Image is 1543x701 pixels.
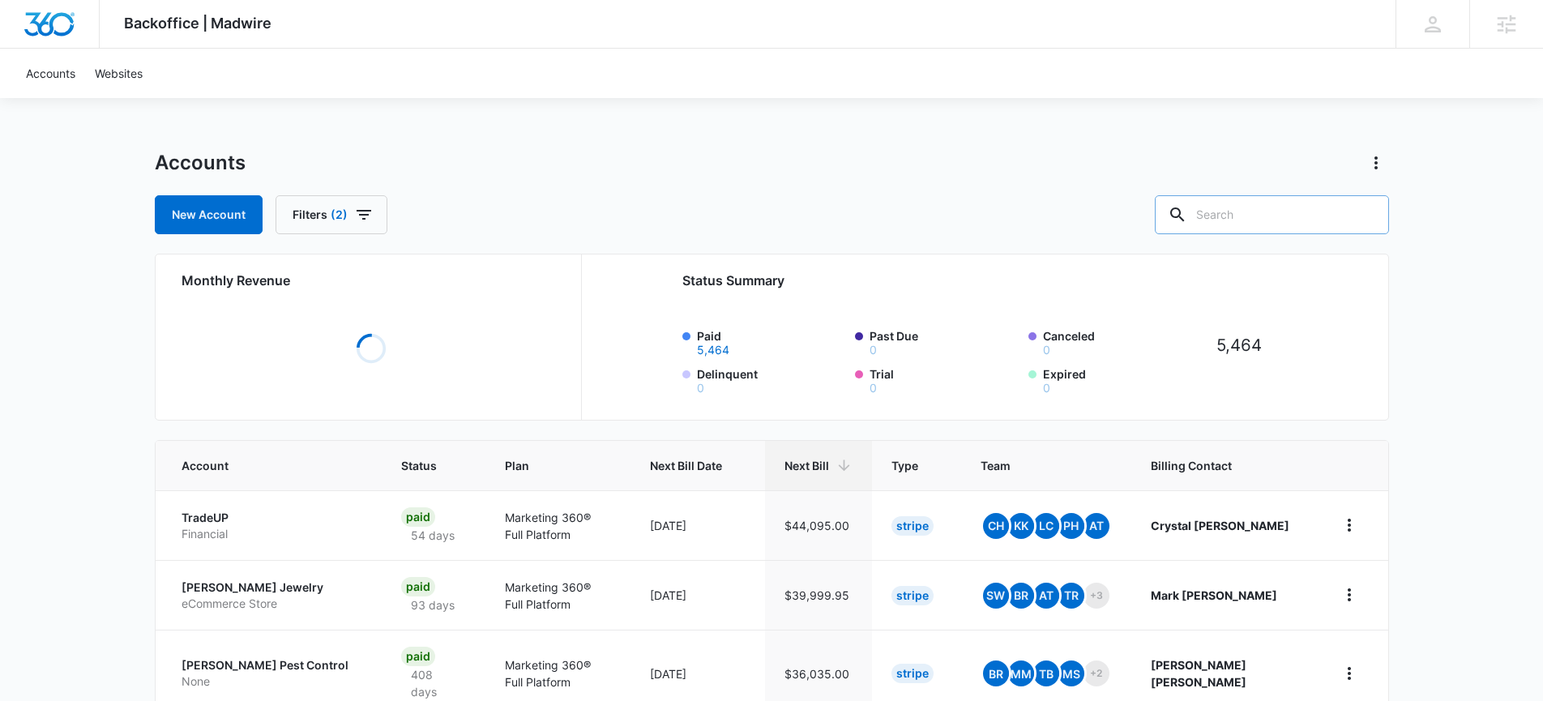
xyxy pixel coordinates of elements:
span: SW [983,583,1009,609]
h2: Monthly Revenue [182,271,562,290]
input: Search [1155,195,1389,234]
span: LC [1033,513,1059,539]
span: MS [1058,660,1084,686]
span: Next Bill [784,457,829,474]
button: Paid [697,344,729,356]
a: New Account [155,195,263,234]
span: TR [1058,583,1084,609]
p: Financial [182,526,362,542]
p: Marketing 360® Full Platform [505,509,611,543]
span: KK [1008,513,1034,539]
a: [PERSON_NAME] Pest ControlNone [182,657,362,689]
button: home [1336,582,1362,608]
td: $44,095.00 [765,490,872,560]
button: home [1336,660,1362,686]
span: Plan [505,457,611,474]
span: TB [1033,660,1059,686]
h2: Status Summary [682,271,1281,290]
span: Account [182,457,339,474]
span: PH [1058,513,1084,539]
label: Expired [1043,365,1192,394]
span: AT [1084,513,1109,539]
span: Type [891,457,918,474]
p: 54 days [401,527,464,544]
button: Filters(2) [276,195,387,234]
div: Stripe [891,516,934,536]
button: Actions [1363,150,1389,176]
a: [PERSON_NAME] JewelryeCommerce Store [182,579,362,611]
span: +3 [1084,583,1109,609]
div: Stripe [891,664,934,683]
h1: Accounts [155,151,246,175]
span: Status [401,457,442,474]
span: Billing Contact [1151,457,1297,474]
span: Next Bill Date [650,457,722,474]
div: Stripe [891,586,934,605]
td: [DATE] [630,490,765,560]
strong: Crystal [PERSON_NAME] [1151,519,1289,532]
p: [PERSON_NAME] Jewelry [182,579,362,596]
span: Backoffice | Madwire [124,15,271,32]
strong: Mark [PERSON_NAME] [1151,588,1277,602]
p: None [182,673,362,690]
span: At [1033,583,1059,609]
label: Canceled [1043,327,1192,356]
td: $39,999.95 [765,560,872,630]
span: +2 [1084,660,1109,686]
a: Accounts [16,49,85,98]
span: Team [981,457,1088,474]
strong: [PERSON_NAME] [PERSON_NAME] [1151,658,1246,689]
div: Paid [401,647,435,666]
tspan: 5,464 [1216,335,1262,355]
p: Marketing 360® Full Platform [505,656,611,690]
p: TradeUP [182,510,362,526]
p: Marketing 360® Full Platform [505,579,611,613]
p: 408 days [401,666,466,700]
div: Paid [401,507,435,527]
p: [PERSON_NAME] Pest Control [182,657,362,673]
label: Past Due [870,327,1019,356]
td: [DATE] [630,560,765,630]
span: BR [983,660,1009,686]
span: BR [1008,583,1034,609]
label: Trial [870,365,1019,394]
p: 93 days [401,596,464,613]
label: Paid [697,327,846,356]
span: CH [983,513,1009,539]
label: Delinquent [697,365,846,394]
button: home [1336,512,1362,538]
a: Websites [85,49,152,98]
span: MM [1008,660,1034,686]
a: TradeUPFinancial [182,510,362,541]
p: eCommerce Store [182,596,362,612]
div: Paid [401,577,435,596]
span: (2) [331,209,348,220]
